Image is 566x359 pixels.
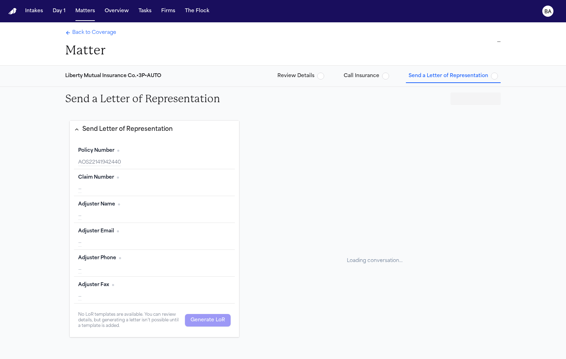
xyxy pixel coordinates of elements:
[117,150,119,152] span: No citation
[182,5,212,17] button: The Flock
[74,250,235,277] div: Adjuster Phone (required)
[65,73,161,80] div: Liberty Mutual Insurance Co. • 3P • AUTO
[158,5,178,17] button: Firms
[78,159,231,166] div: AOS22141942440
[8,8,17,15] a: Home
[78,240,82,246] span: —
[78,214,82,219] span: —
[78,267,82,272] span: —
[65,29,116,36] a: Back to Coverage
[74,169,235,196] div: Claim Number (required)
[344,73,379,80] span: Call Insurance
[78,201,115,208] span: Adjuster Name
[406,70,501,82] button: Send a Letter of Representation
[112,284,114,286] span: No citation
[233,38,501,46] div: —
[78,312,182,329] span: No LoR templates are available. You can review details, but generating a letter isn’t possible un...
[78,187,82,192] span: —
[341,70,392,82] button: Call Insurance
[73,5,98,17] button: Matters
[72,29,116,36] span: Back to Coverage
[117,230,119,232] span: No citation
[136,5,154,17] button: Tasks
[65,92,220,105] h2: Send a Letter of Representation
[118,203,120,205] span: No citation
[102,5,132,17] button: Overview
[74,223,235,250] div: Adjuster Email (required)
[409,73,488,80] span: Send a Letter of Representation
[544,9,552,14] text: BA
[119,257,121,259] span: No citation
[50,5,68,17] button: Day 1
[117,177,119,179] span: No citation
[78,294,82,299] span: —
[78,174,114,181] span: Claim Number
[78,147,114,154] span: Policy Number
[78,228,114,235] span: Adjuster Email
[78,255,116,262] span: Adjuster Phone
[8,8,17,15] img: Finch Logo
[277,73,314,80] span: Review Details
[74,196,235,223] div: Adjuster Name (required)
[74,277,235,304] div: Adjuster Fax (required)
[82,125,173,134] div: Send Letter of Representation
[275,70,327,82] button: Review Details
[74,142,235,169] div: Policy Number (required)
[22,5,46,17] button: Intakes
[70,121,239,138] button: Send Letter of Representation
[78,282,109,289] span: Adjuster Fax
[65,43,116,58] h1: Matter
